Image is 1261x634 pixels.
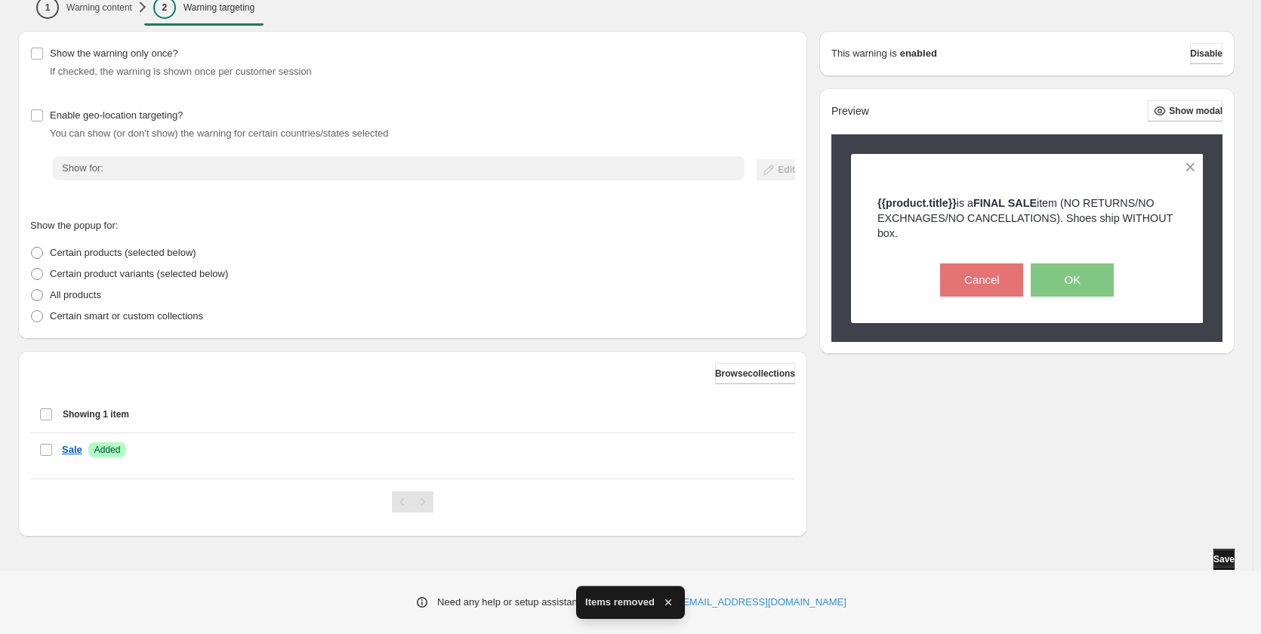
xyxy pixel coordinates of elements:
span: Show the popup for: [30,220,118,231]
span: Enable geo-location targeting? [50,109,183,121]
span: Added [94,444,121,456]
p: Warning content [66,2,132,14]
span: Certain products (selected below) [50,247,196,258]
span: Showing 1 item [63,408,129,420]
span: Show modal [1169,105,1222,117]
span: If checked, the warning is shown once per customer session [50,66,312,77]
span: Show the warning only once? [50,48,178,59]
a: Sale [62,442,82,457]
a: [EMAIL_ADDRESS][DOMAIN_NAME] [680,595,846,610]
p: Warning targeting [183,2,254,14]
h2: Preview [831,105,869,118]
button: Save [1213,549,1235,570]
nav: Pagination [392,491,433,512]
span: Save [1213,553,1235,565]
strong: FINAL SALE [973,197,1037,209]
p: All products [50,288,101,303]
strong: enabled [900,46,937,61]
span: Items removed [585,595,655,610]
button: Show modal [1148,100,1222,122]
span: Disable [1190,48,1222,60]
span: You can show (or don't show) the warning for certain countries/states selected [50,128,389,139]
span: Browse collections [715,368,795,380]
button: Browsecollections [715,363,795,384]
button: Disable [1190,43,1222,64]
strong: {{product.title}} [877,197,957,209]
span: Certain product variants (selected below) [50,268,228,279]
p: is a item (NO RETURNS/NO EXCHNAGES/NO CANCELLATIONS). Shoes ship WITHOUT box. [877,195,1177,241]
p: Certain smart or custom collections [50,309,203,324]
button: OK [1031,263,1114,297]
button: Cancel [940,263,1023,297]
span: Show for: [62,162,103,174]
p: This warning is [831,46,897,61]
